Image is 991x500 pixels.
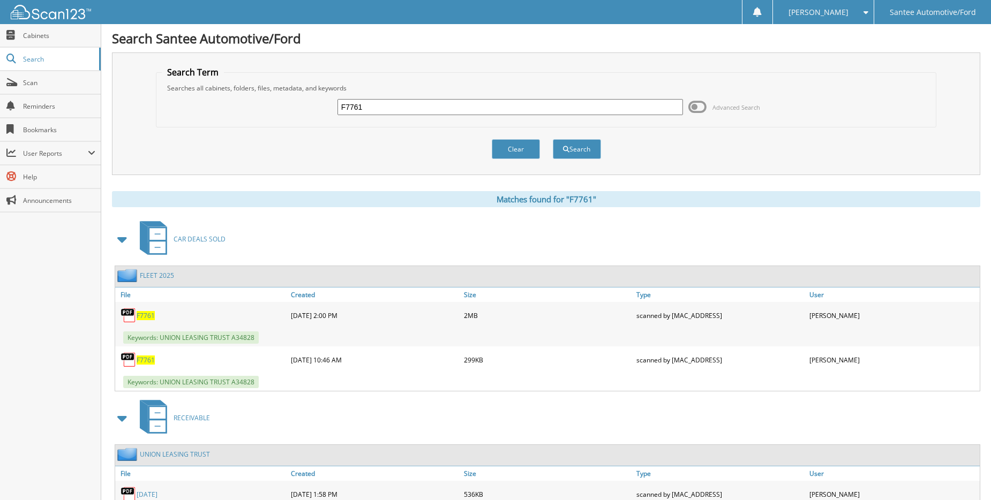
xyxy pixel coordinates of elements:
[162,66,224,78] legend: Search Term
[121,307,137,323] img: PDF.png
[137,355,155,365] a: F7761
[174,413,210,422] span: RECEIVABLE
[23,31,95,40] span: Cabinets
[634,305,807,326] div: scanned by [MAC_ADDRESS]
[140,450,210,459] a: UNION LEASING TRUST
[890,9,976,16] span: Santee Automotive/Ford
[23,125,95,134] span: Bookmarks
[112,29,980,47] h1: Search Santee Automotive/Ford
[140,271,174,280] a: FLEET 2025
[123,331,259,344] span: Keywords: UNION LEASING TRUST A34828
[712,103,760,111] span: Advanced Search
[634,349,807,370] div: scanned by [MAC_ADDRESS]
[137,490,157,499] a: [DATE]
[634,466,807,481] a: Type
[807,305,980,326] div: [PERSON_NAME]
[133,218,226,260] a: CAR DEALS SOLD
[461,349,634,370] div: 299KB
[11,5,91,19] img: scan123-logo-white.svg
[492,139,540,159] button: Clear
[461,305,634,326] div: 2MB
[112,191,980,207] div: Matches found for "F7761"
[634,287,807,302] a: Type
[288,349,461,370] div: [DATE] 10:46 AM
[174,234,226,244] span: CAR DEALS SOLD
[162,84,930,93] div: Searches all cabinets, folders, files, metadata, and keywords
[461,466,634,481] a: Size
[115,466,288,481] a: File
[23,149,88,158] span: User Reports
[117,269,140,282] img: folder2.png
[23,55,94,64] span: Search
[288,287,461,302] a: Created
[133,397,210,439] a: RECEIVABLE
[807,287,980,302] a: User
[137,311,155,320] a: F7761
[288,466,461,481] a: Created
[807,466,980,481] a: User
[553,139,601,159] button: Search
[123,376,259,388] span: Keywords: UNION LEASING TRUST A34828
[23,78,95,87] span: Scan
[23,172,95,181] span: Help
[937,449,991,500] iframe: Chat Widget
[115,287,288,302] a: File
[23,196,95,205] span: Announcements
[117,448,140,461] img: folder2.png
[461,287,634,302] a: Size
[807,349,980,370] div: [PERSON_NAME]
[23,102,95,111] span: Reminders
[789,9,849,16] span: [PERSON_NAME]
[121,352,137,368] img: PDF.png
[288,305,461,326] div: [DATE] 2:00 PM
